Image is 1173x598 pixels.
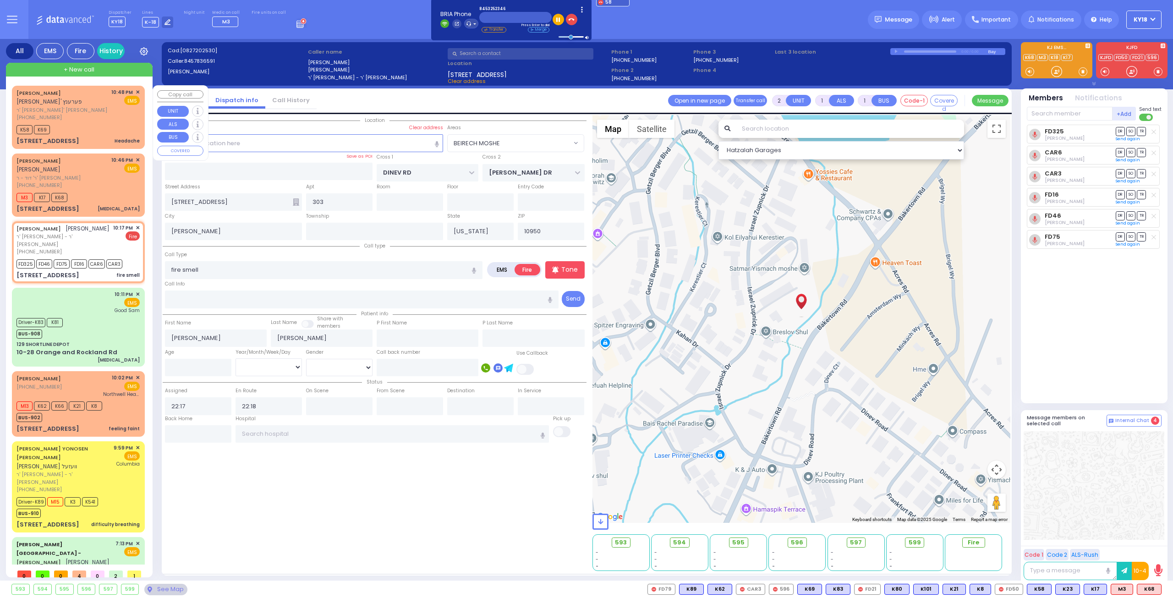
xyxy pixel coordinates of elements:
a: K17 [1061,54,1073,61]
label: [PHONE_NUMBER] [611,56,657,63]
span: EMS [124,298,140,307]
span: [STREET_ADDRESS] [448,70,507,77]
label: Cad: [168,47,305,55]
button: BUS [157,132,189,143]
div: All [6,43,33,59]
div: Press Enter to dial [479,23,552,27]
span: 8457836591 [184,57,215,65]
label: P Last Name [482,319,513,327]
span: Location [360,117,389,124]
label: Medic on call [212,10,241,16]
div: ALS [1137,584,1162,595]
span: Phone 2 [611,66,690,74]
span: Driver-K89 [16,497,46,506]
a: [PERSON_NAME] [16,225,61,232]
a: FD50 [1114,54,1129,61]
a: Send again [1116,220,1140,226]
small: Share with [317,315,343,322]
span: ר' [PERSON_NAME] - ר' [PERSON_NAME] [16,233,110,248]
span: [PERSON_NAME][GEOGRAPHIC_DATA] - [16,541,81,557]
a: Open this area in Google Maps (opens a new window) [595,511,625,523]
a: CAR6 [1045,149,1062,156]
a: Send again [1116,241,1140,247]
label: Call back number [377,349,420,356]
span: ✕ [136,374,140,382]
span: TR [1137,190,1146,199]
label: Use Callback [516,350,548,357]
img: red-radio-icon.svg [999,587,1003,592]
span: BUS-910 [16,509,41,518]
label: Caller name [308,48,445,56]
label: Fire units on call [252,10,286,16]
span: KY18 [109,16,126,27]
span: Call type [360,242,390,249]
label: [PHONE_NUMBER] [611,75,657,82]
a: K68 [1023,54,1036,61]
label: Save as POI [346,153,373,159]
span: FD325 [16,259,35,269]
span: Phone 4 [693,66,772,74]
a: 596 [1146,54,1159,61]
span: 10:11 PM [115,291,133,298]
span: CAR3 [106,259,122,269]
span: M3 [16,193,33,202]
span: Yitzchok Lichtenstein [1045,240,1085,247]
span: [PERSON_NAME] [66,225,110,232]
div: BLS [1027,584,1052,595]
span: M15 [47,497,63,506]
label: Room [377,183,390,191]
div: Bay [988,48,1005,55]
span: ✕ [136,224,140,232]
span: [0827202530] [180,47,217,54]
label: Lines [142,10,174,16]
img: Logo [36,14,97,25]
a: Open in new page [668,95,731,106]
span: ✕ [136,444,140,452]
label: First Name [165,319,191,327]
span: [PHONE_NUMBER] [16,248,62,255]
h5: Message members on selected call [1027,415,1107,427]
a: [PERSON_NAME] [16,541,81,566]
button: Send [562,291,585,307]
span: Status [362,379,387,385]
div: See map [144,584,187,595]
label: Night unit [184,10,204,16]
label: Gender [306,349,323,356]
span: Joseph Blumenthal [1045,177,1085,184]
label: En Route [236,387,257,395]
span: Aron Klein [1045,135,1085,142]
a: Dispatch info [208,96,265,104]
label: Fire [515,264,540,275]
a: Send again [1116,178,1140,184]
span: KY18 [1134,16,1147,24]
span: Help [1100,16,1112,24]
a: Send again [1116,157,1140,163]
label: [PERSON_NAME] [168,68,305,76]
div: BLS [707,584,732,595]
label: Clear address [409,124,443,132]
div: 129 SHORTLINE DEPOT [16,341,70,348]
span: TR [1137,169,1146,178]
span: SO [1126,127,1135,136]
div: [STREET_ADDRESS] [16,271,79,280]
label: EMS [489,264,515,275]
button: KY18 [1126,11,1162,29]
span: TR [1137,127,1146,136]
span: [PHONE_NUMBER] [16,181,62,189]
span: TR [1137,232,1146,241]
div: BLS [943,584,966,595]
span: FD46 [36,259,52,269]
span: [PERSON_NAME]' פערענץ [16,98,82,105]
input: Search member [1027,107,1113,121]
span: 10:17 PM [113,225,133,231]
div: BLS [679,584,704,595]
button: Code 2 [1046,549,1069,560]
span: EMS [124,382,140,391]
button: Copy call [157,90,203,99]
div: 593 [12,584,29,594]
label: Hospital [236,415,256,422]
div: [STREET_ADDRESS] [16,137,79,146]
span: SO [1126,232,1135,241]
a: KJFD [1098,54,1113,61]
div: BLS [884,584,910,595]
